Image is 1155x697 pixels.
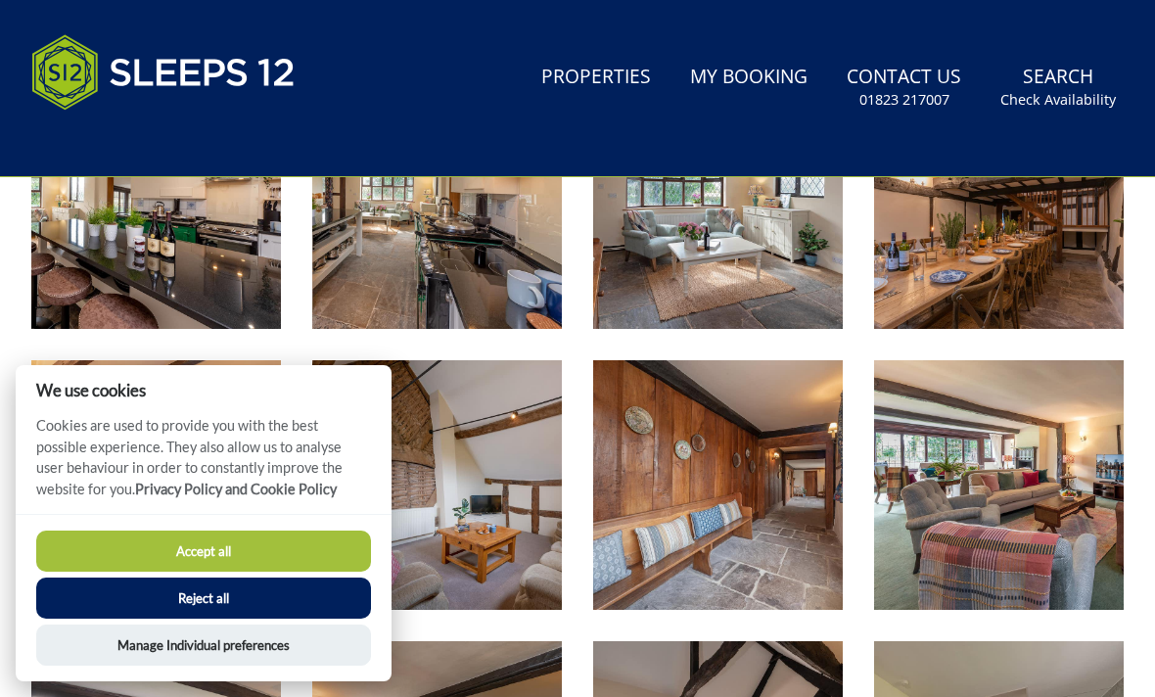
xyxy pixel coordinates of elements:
[874,79,1124,329] img: Dovesway: The galleried landing overlooks the dining room
[31,360,281,610] img: Dovesway: At the end of the dining room doors open onto the garden
[859,90,949,110] small: 01823 217007
[682,56,815,100] a: My Booking
[839,56,969,119] a: Contact Us01823 217007
[16,381,392,399] h2: We use cookies
[36,531,371,572] button: Accept all
[1000,90,1116,110] small: Check Availability
[593,360,843,610] img: Dovesway: The long hall - rich oak panelling, flagstone floors
[593,79,843,329] img: Dovesway: Sit in the sunlight at the end of the kitchen
[31,79,281,329] img: Dovesway: For big happy sociable holidays
[31,23,296,121] img: Sleeps 12
[36,578,371,619] button: Reject all
[16,415,392,514] p: Cookies are used to provide you with the best possible experience. They also allow us to analyse ...
[312,360,562,610] img: Dovesway: The snug is tucked away on the first floor, accessed by its own staircase
[993,56,1124,119] a: SearchCheck Availability
[135,481,337,497] a: Privacy Policy and Cookie Policy
[874,360,1124,610] img: Dovesway: Gather together in the living room, there's plenty of room to sit comfy
[312,79,562,329] img: Dovesway: The kitchen is modern country style with an Aga and a separate cooker and hob
[22,133,227,150] iframe: Customer reviews powered by Trustpilot
[880,635,1155,697] iframe: LiveChat chat widget
[36,625,371,666] button: Manage Individual preferences
[533,56,659,100] a: Properties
